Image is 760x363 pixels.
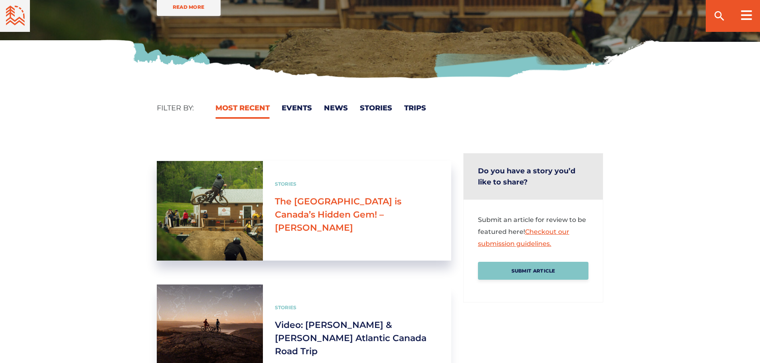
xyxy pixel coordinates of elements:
a: Stories [275,181,296,187]
a: Events [282,104,312,112]
a: News [324,104,348,112]
a: Stories [275,304,296,310]
ion-icon: search [713,10,726,22]
a: Submit article [478,262,589,280]
span: Read More [173,4,205,10]
p: Submit an article for review to be featured here! [478,214,589,250]
a: Video: [PERSON_NAME] & [PERSON_NAME] Atlantic Canada Road Trip [275,320,426,357]
h4: Do you have a story you’d like to share? [464,153,603,200]
a: Most Recent [215,104,270,112]
span: Submit article [490,268,577,274]
a: The [GEOGRAPHIC_DATA] is Canada’s Hidden Gem! – [PERSON_NAME] [275,196,401,233]
img: Mountain Bike Atlantic 2022 Summit & Festival - Sugarloaf Bike Park with Mark Matthews [157,161,263,261]
a: Stories [360,104,392,112]
a: Trips [404,104,426,112]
